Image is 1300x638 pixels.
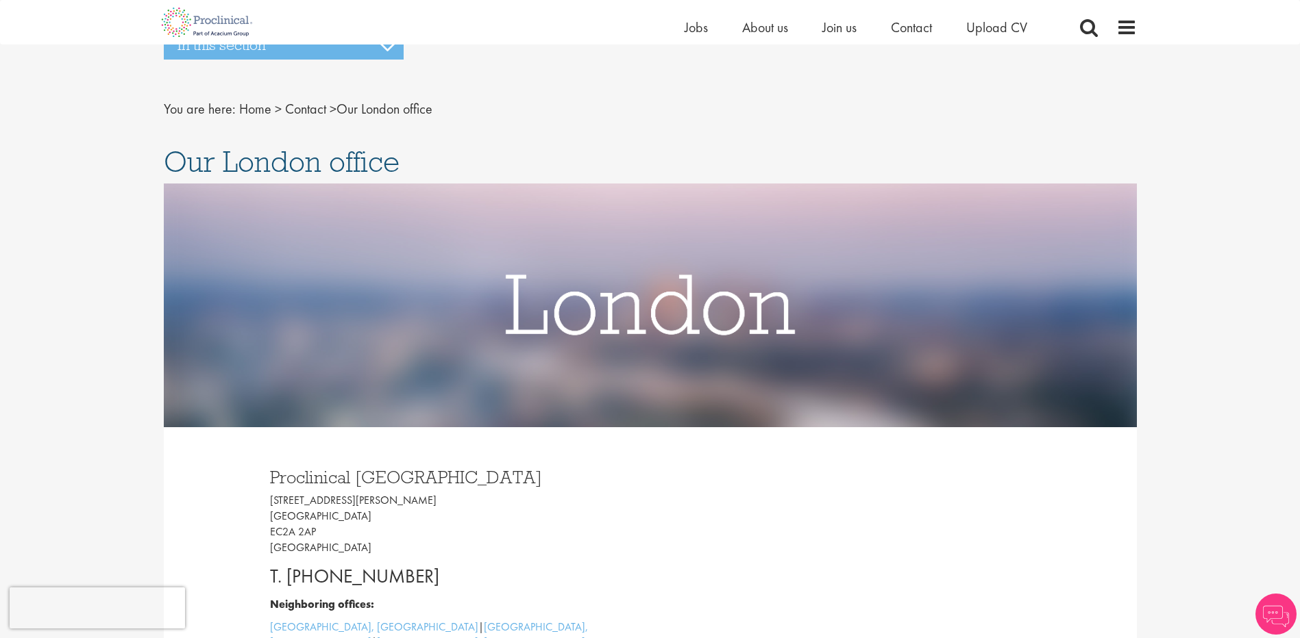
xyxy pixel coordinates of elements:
a: About us [742,18,788,36]
span: Our London office [164,143,400,180]
span: > [275,100,282,118]
p: T. [PHONE_NUMBER] [270,563,640,590]
a: breadcrumb link to Home [239,100,271,118]
p: [STREET_ADDRESS][PERSON_NAME] [GEOGRAPHIC_DATA] EC2A 2AP [GEOGRAPHIC_DATA] [270,493,640,555]
iframe: reCAPTCHA [10,587,185,628]
span: You are here: [164,100,236,118]
a: Jobs [685,18,708,36]
img: Chatbot [1255,594,1297,635]
a: breadcrumb link to Contact [285,100,326,118]
a: Contact [891,18,932,36]
a: [GEOGRAPHIC_DATA], [GEOGRAPHIC_DATA] [270,620,478,634]
h3: In this section [164,31,404,60]
span: Our London office [239,100,432,118]
h3: Proclinical [GEOGRAPHIC_DATA] [270,468,640,486]
span: > [330,100,336,118]
a: Join us [822,18,857,36]
b: Neighboring offices: [270,597,374,611]
a: Upload CV [966,18,1027,36]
